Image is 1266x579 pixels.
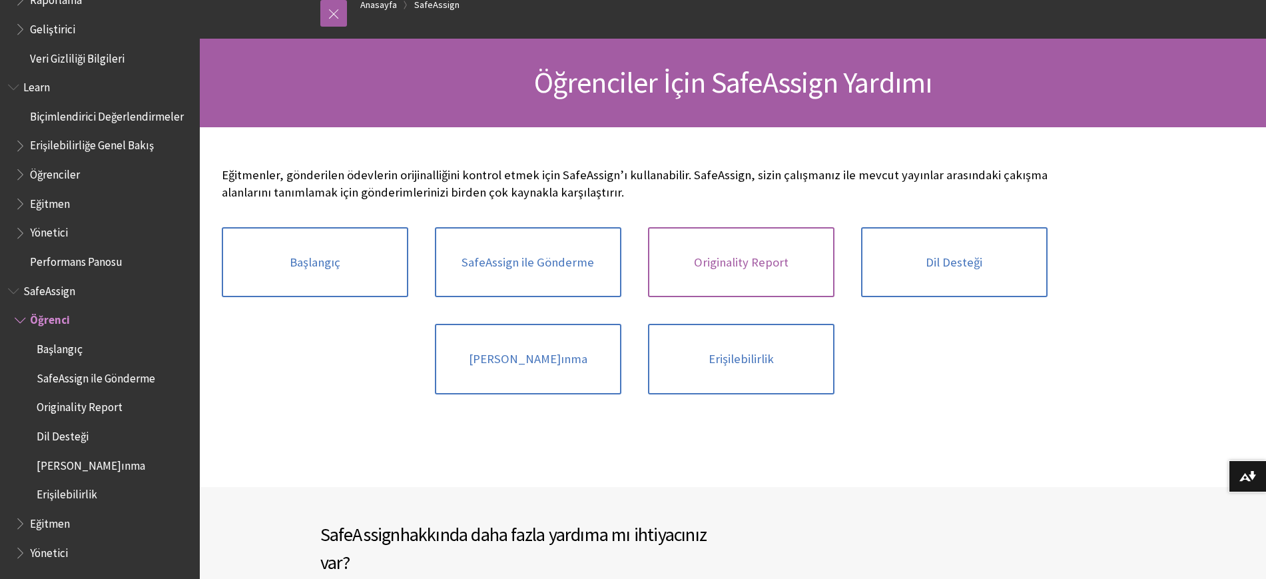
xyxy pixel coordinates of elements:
[23,76,50,94] span: Learn
[222,227,408,298] a: Başlangıç
[37,367,155,385] span: SafeAssign ile Gönderme
[30,222,68,240] span: Yönetici
[37,425,89,443] span: Dil Desteği
[30,542,68,560] span: Yönetici
[37,396,123,414] span: Originality Report
[534,64,932,101] span: Öğrenciler İçin SafeAssign Yardımı
[30,18,75,36] span: Geliştirici
[30,309,70,327] span: Öğrenci
[435,227,621,298] a: SafeAssign ile Gönderme
[8,280,192,564] nav: Book outline for Blackboard SafeAssign
[648,324,834,394] a: Erişilebilirlik
[30,135,154,153] span: Erişilebilirliğe Genel Bakış
[320,522,400,546] span: SafeAssign
[37,338,83,356] span: Başlangıç
[30,193,70,211] span: Eğitmen
[30,105,184,123] span: Biçimlendirici Değerlendirmeler
[23,280,75,298] span: SafeAssign
[30,251,123,269] span: Performans Panosu
[222,167,1048,201] p: Eğitmenler, gönderilen ödevlerin orijinalliğini kontrol etmek için SafeAssign’ı kullanabilir. Saf...
[320,520,733,576] h2: hakkında daha fazla yardıma mı ihtiyacınız var?
[861,227,1048,298] a: Dil Desteği
[30,47,125,65] span: Veri Gizliliği Bilgileri
[37,484,97,502] span: Erişilebilirlik
[8,76,192,273] nav: Book outline for Blackboard Learn Help
[30,163,80,181] span: Öğrenciler
[30,512,70,530] span: Eğitmen
[37,454,145,472] span: [PERSON_NAME]ınma
[435,324,621,394] a: [PERSON_NAME]ınma
[648,227,834,298] a: Originality Report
